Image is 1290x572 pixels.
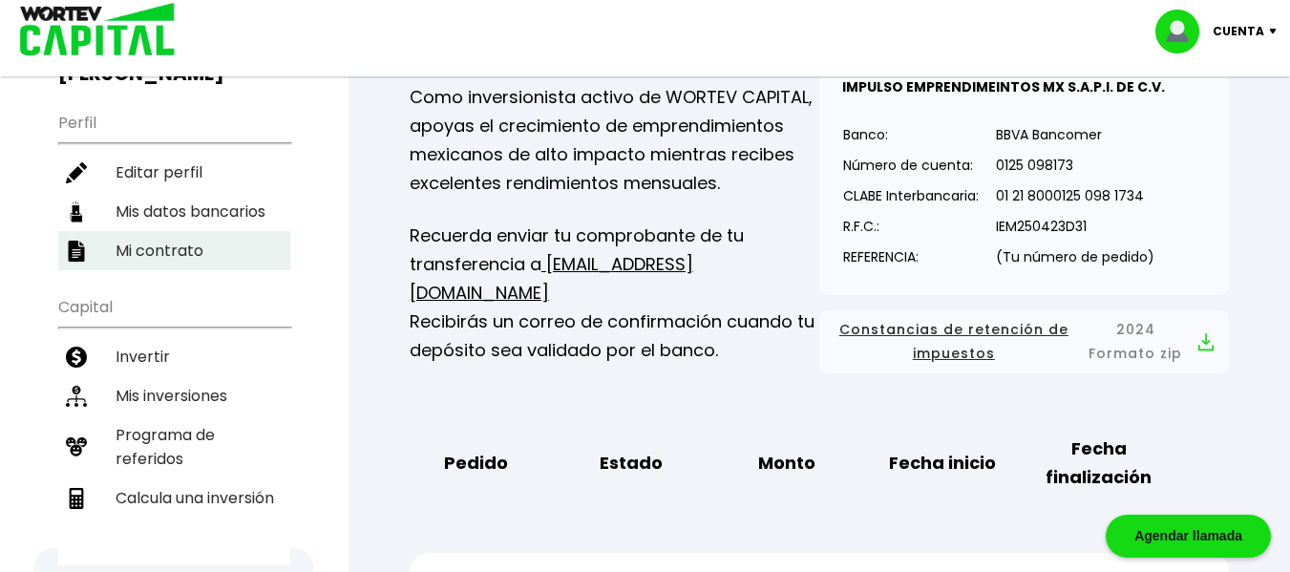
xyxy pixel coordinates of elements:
[66,386,87,407] img: inversiones-icon.6695dc30.svg
[58,286,290,565] ul: Capital
[843,212,979,241] p: R.F.C.:
[758,449,815,477] b: Monto
[66,436,87,457] img: recomiendanos-icon.9b8e9327.svg
[66,241,87,262] img: contrato-icon.f2db500c.svg
[444,449,508,477] b: Pedido
[58,153,290,192] a: Editar perfil
[842,77,1165,96] b: IMPULSO EMPRENDIMEINTOS MX S.A.P.I. DE C.V.
[996,243,1154,271] p: (Tu número de pedido)
[58,478,290,518] a: Calcula una inversión
[410,252,693,305] a: [EMAIL_ADDRESS][DOMAIN_NAME]
[996,212,1154,241] p: IEM250423D31
[58,231,290,270] a: Mi contrato
[1155,10,1213,53] img: profile-image
[58,192,290,231] a: Mis datos bancarios
[58,376,290,415] a: Mis inversiones
[66,201,87,222] img: datos-icon.10cf9172.svg
[996,151,1154,180] p: 0125 098173
[58,38,290,86] h3: Buen día,
[66,347,87,368] img: invertir-icon.b3b967d7.svg
[410,222,819,365] p: Recuerda enviar tu comprobante de tu transferencia a Recibirás un correo de confirmación cuando t...
[843,151,979,180] p: Número de cuenta:
[996,181,1154,210] p: 01 21 8000125 098 1734
[835,318,1073,366] span: Constancias de retención de impuestos
[835,318,1214,366] button: Constancias de retención de impuestos2024 Formato zip
[58,415,290,478] a: Programa de referidos
[58,337,290,376] a: Invertir
[889,449,996,477] b: Fecha inicio
[66,488,87,509] img: calculadora-icon.17d418c4.svg
[600,449,663,477] b: Estado
[843,120,979,149] p: Banco:
[843,243,979,271] p: REFERENCIA:
[1033,434,1164,492] b: Fecha finalización
[843,181,979,210] p: CLABE Interbancaria:
[1264,29,1290,34] img: icon-down
[1213,17,1264,46] p: Cuenta
[58,101,290,270] ul: Perfil
[410,83,819,198] p: Como inversionista activo de WORTEV CAPITAL, apoyas el crecimiento de emprendimientos mexicanos d...
[66,162,87,183] img: editar-icon.952d3147.svg
[996,120,1154,149] p: BBVA Bancomer
[1106,515,1271,558] div: Agendar llamada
